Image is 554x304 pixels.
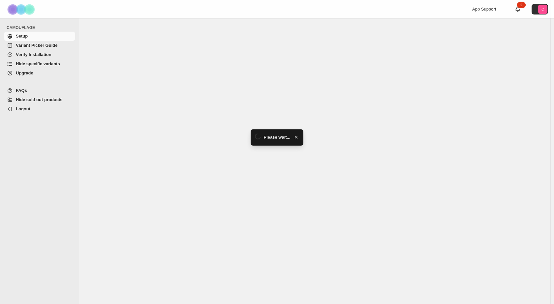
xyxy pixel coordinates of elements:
[4,69,75,78] a: Upgrade
[4,41,75,50] a: Variant Picker Guide
[532,4,548,14] button: Avatar with initials C
[16,70,33,75] span: Upgrade
[472,7,496,12] span: App Support
[264,134,291,141] span: Please wait...
[4,32,75,41] a: Setup
[16,88,27,93] span: FAQs
[7,25,76,30] span: CAMOUFLAGE
[4,86,75,95] a: FAQs
[514,6,521,13] a: 2
[5,0,38,18] img: Camouflage
[538,5,547,14] span: Avatar with initials C
[16,106,30,111] span: Logout
[4,59,75,69] a: Hide specific variants
[4,104,75,114] a: Logout
[517,2,526,8] div: 2
[4,50,75,59] a: Verify Installation
[16,61,60,66] span: Hide specific variants
[541,7,544,11] text: C
[16,97,63,102] span: Hide sold out products
[16,43,57,48] span: Variant Picker Guide
[4,95,75,104] a: Hide sold out products
[16,34,28,39] span: Setup
[16,52,51,57] span: Verify Installation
